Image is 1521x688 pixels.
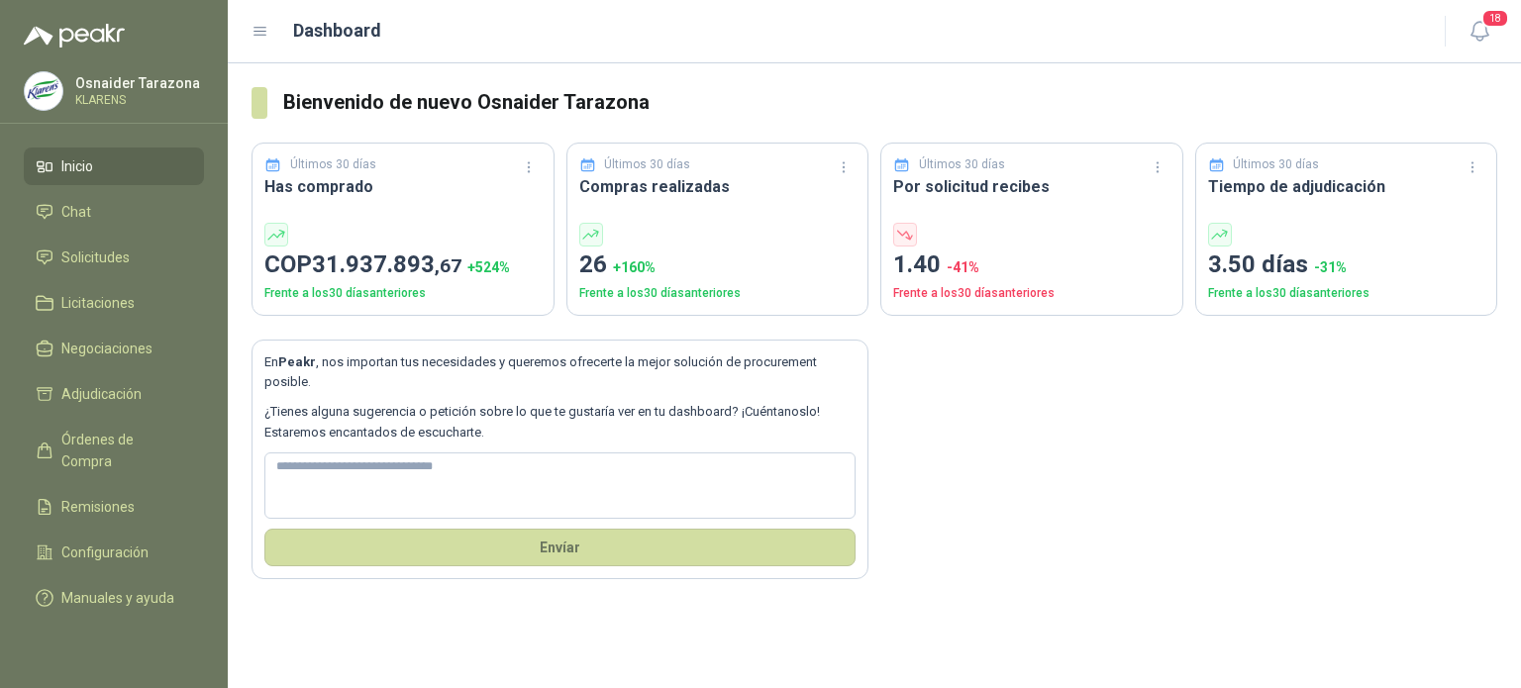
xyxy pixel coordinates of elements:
a: Manuales y ayuda [24,579,204,617]
p: Frente a los 30 días anteriores [579,284,857,303]
span: Adjudicación [61,383,142,405]
p: Frente a los 30 días anteriores [1208,284,1485,303]
a: Chat [24,193,204,231]
span: + 524 % [467,259,510,275]
h3: Por solicitud recibes [893,174,1170,199]
span: 18 [1481,9,1509,28]
span: Inicio [61,155,93,177]
h3: Tiempo de adjudicación [1208,174,1485,199]
p: Osnaider Tarazona [75,76,200,90]
button: 18 [1462,14,1497,49]
button: Envíar [264,529,856,566]
img: Company Logo [25,72,62,110]
a: Adjudicación [24,375,204,413]
h3: Has comprado [264,174,542,199]
span: Negociaciones [61,338,152,359]
b: Peakr [278,354,316,369]
a: Solicitudes [24,239,204,276]
a: Inicio [24,147,204,185]
a: Licitaciones [24,284,204,322]
p: Últimos 30 días [1233,155,1319,174]
img: Logo peakr [24,24,125,48]
p: 1.40 [893,246,1170,284]
span: Órdenes de Compra [61,429,185,472]
p: 26 [579,246,857,284]
a: Órdenes de Compra [24,421,204,480]
h1: Dashboard [293,17,381,45]
span: Manuales y ayuda [61,587,174,609]
span: + 160 % [613,259,656,275]
span: Remisiones [61,496,135,518]
p: COP [264,246,542,284]
p: KLARENS [75,94,200,106]
span: Licitaciones [61,292,135,314]
p: ¿Tienes alguna sugerencia o petición sobre lo que te gustaría ver en tu dashboard? ¡Cuéntanoslo! ... [264,402,856,442]
p: Últimos 30 días [604,155,690,174]
span: Solicitudes [61,246,130,268]
p: 3.50 días [1208,246,1485,284]
span: Chat [61,201,91,223]
a: Negociaciones [24,330,204,367]
p: Últimos 30 días [290,155,376,174]
span: Configuración [61,541,149,563]
h3: Bienvenido de nuevo Osnaider Tarazona [283,87,1497,118]
span: 31.937.893 [312,250,461,278]
span: -41 % [947,259,979,275]
p: Frente a los 30 días anteriores [264,284,542,303]
a: Remisiones [24,488,204,526]
p: Últimos 30 días [919,155,1005,174]
span: -31 % [1314,259,1347,275]
span: ,67 [435,254,461,277]
p: En , nos importan tus necesidades y queremos ofrecerte la mejor solución de procurement posible. [264,352,856,393]
p: Frente a los 30 días anteriores [893,284,1170,303]
h3: Compras realizadas [579,174,857,199]
a: Configuración [24,534,204,571]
